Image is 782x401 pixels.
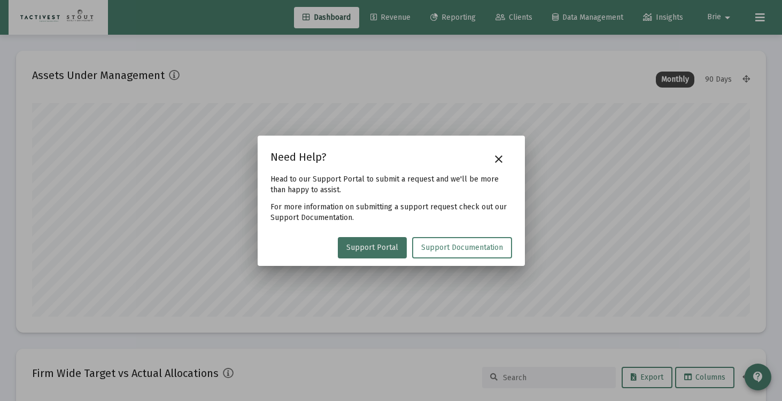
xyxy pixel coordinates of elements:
span: Support Portal [346,243,398,252]
h2: Need Help? [270,148,327,166]
a: Support Documentation [412,237,512,258]
p: For more information on submitting a support request check out our Support Documentation. [270,202,512,223]
p: Head to our Support Portal to submit a request and we'll be more than happy to assist. [270,174,512,195]
a: Support Portal [338,237,407,258]
span: Support Documentation [421,243,503,252]
mat-icon: close [492,153,505,166]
